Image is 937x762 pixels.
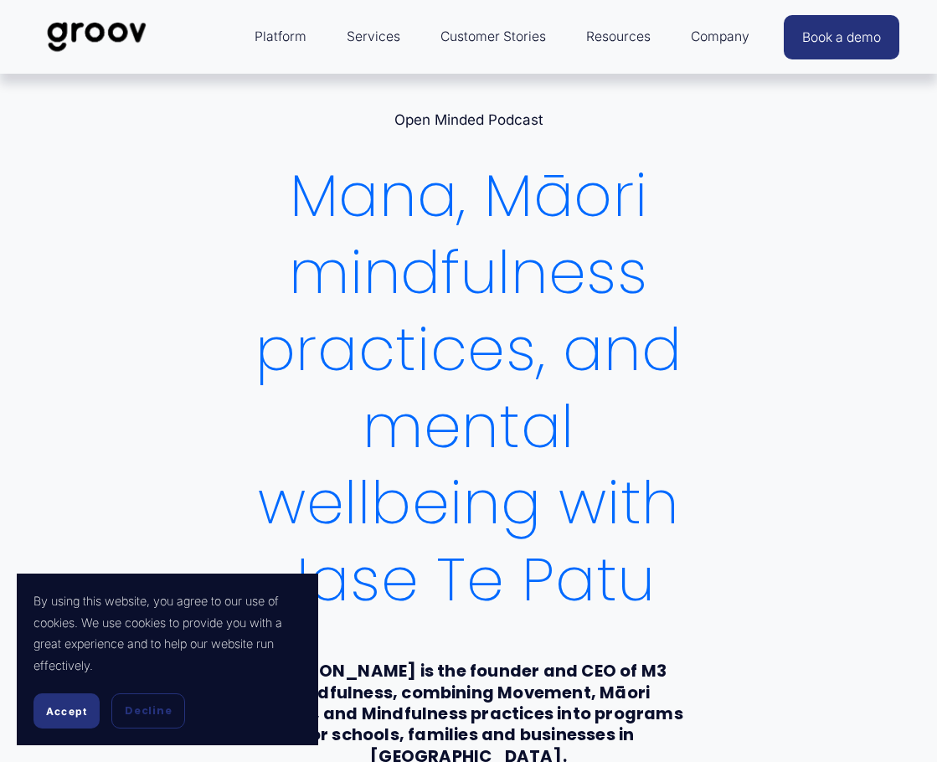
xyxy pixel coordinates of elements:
[246,17,315,57] a: folder dropdown
[33,590,301,677] p: By using this website, you agree to our use of cookies. We use cookies to provide you with a grea...
[46,705,87,718] span: Accept
[33,693,100,729] button: Accept
[432,17,554,57] a: Customer Stories
[691,25,749,49] span: Company
[338,17,409,57] a: Services
[111,693,185,729] button: Decline
[784,15,899,59] a: Book a demo
[38,9,156,64] img: Groov | Workplace Science Platform | Unlock Performance | Drive Results
[682,17,758,57] a: folder dropdown
[586,25,651,49] span: Resources
[255,25,306,49] span: Platform
[125,703,172,718] span: Decline
[394,111,543,128] a: Open Minded Podcast
[253,157,684,620] h1: Mana, Māori mindfulness practices, and mental wellbeing with Jase Te Patu
[17,574,318,745] section: Cookie banner
[578,17,659,57] a: folder dropdown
